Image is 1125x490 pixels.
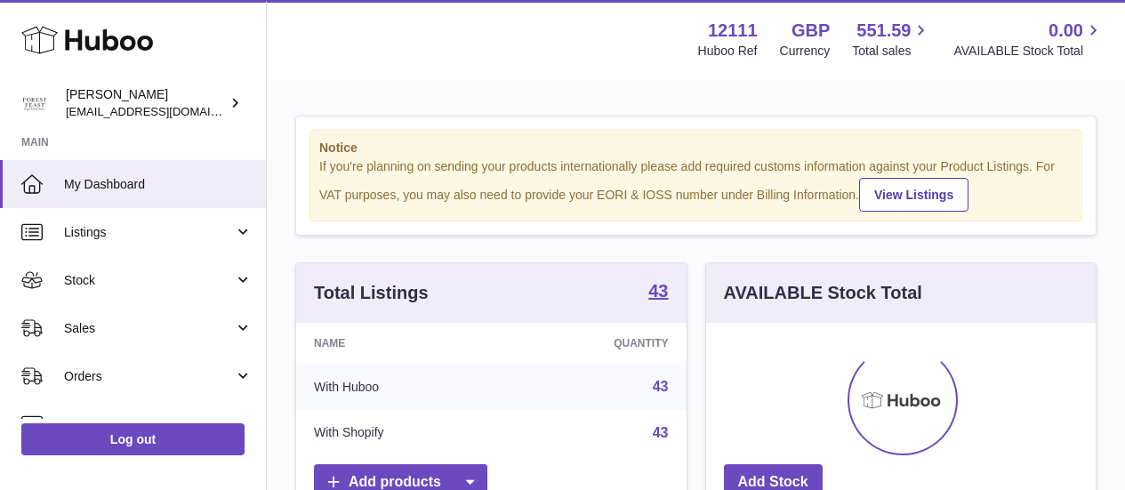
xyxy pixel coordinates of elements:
td: With Huboo [296,364,506,410]
span: My Dashboard [64,176,253,193]
a: View Listings [859,178,968,212]
span: Orders [64,368,234,385]
span: 0.00 [1049,19,1083,43]
th: Quantity [506,323,686,364]
span: Sales [64,320,234,337]
div: If you're planning on sending your products internationally please add required customs informati... [319,158,1073,212]
span: Listings [64,224,234,241]
td: With Shopify [296,410,506,456]
a: 43 [653,379,669,394]
span: AVAILABLE Stock Total [953,43,1104,60]
a: 551.59 Total sales [852,19,931,60]
span: Total sales [852,43,931,60]
img: internalAdmin-12111@internal.huboo.com [21,90,48,116]
a: Log out [21,423,245,455]
span: 551.59 [856,19,911,43]
span: Stock [64,272,234,289]
span: [EMAIL_ADDRESS][DOMAIN_NAME] [66,104,261,118]
a: 0.00 AVAILABLE Stock Total [953,19,1104,60]
th: Name [296,323,506,364]
strong: 43 [648,282,668,300]
strong: GBP [792,19,830,43]
strong: 12111 [708,19,758,43]
span: Usage [64,416,253,433]
a: 43 [648,282,668,303]
div: [PERSON_NAME] [66,86,226,120]
div: Huboo Ref [698,43,758,60]
div: Currency [780,43,831,60]
h3: Total Listings [314,281,429,305]
strong: Notice [319,140,1073,157]
a: 43 [653,425,669,440]
h3: AVAILABLE Stock Total [724,281,922,305]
